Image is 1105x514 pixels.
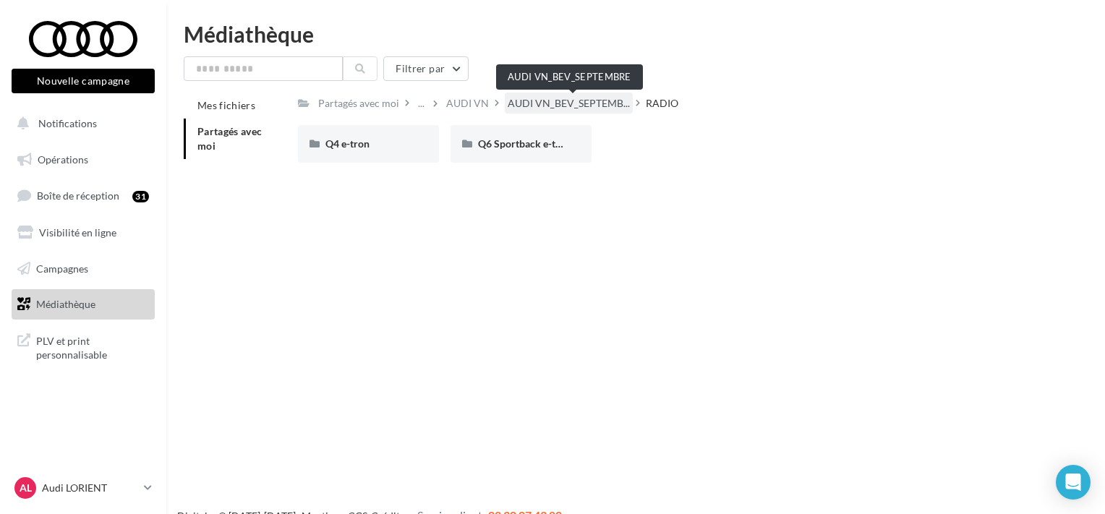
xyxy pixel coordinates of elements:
span: Visibilité en ligne [39,226,116,239]
span: Mes fichiers [197,99,255,111]
div: Médiathèque [184,23,1088,45]
span: Opérations [38,153,88,166]
div: Partagés avec moi [318,96,399,111]
span: AUDI VN_BEV_SEPTEMB... [508,96,630,111]
span: Boîte de réception [37,189,119,202]
div: Open Intercom Messenger [1056,465,1091,500]
a: Opérations [9,145,158,175]
a: Boîte de réception31 [9,180,158,211]
span: Partagés avec moi [197,125,263,152]
a: Campagnes [9,254,158,284]
div: AUDI VN_BEV_SEPTEMBRE [496,64,643,90]
div: AUDI VN [446,96,489,111]
span: AL [20,481,32,495]
span: Médiathèque [36,298,95,310]
span: Q4 e-tron [325,137,370,150]
span: PLV et print personnalisable [36,331,149,362]
div: ... [415,93,427,113]
p: Audi LORIENT [42,481,138,495]
a: AL Audi LORIENT [12,474,155,502]
button: Notifications [9,108,152,139]
button: Filtrer par [383,56,469,81]
button: Nouvelle campagne [12,69,155,93]
div: RADIO [646,96,678,111]
div: 31 [132,191,149,202]
span: Notifications [38,117,97,129]
a: Médiathèque [9,289,158,320]
span: Campagnes [36,262,88,274]
a: Visibilité en ligne [9,218,158,248]
span: Q6 Sportback e-tron [478,137,571,150]
a: PLV et print personnalisable [9,325,158,368]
